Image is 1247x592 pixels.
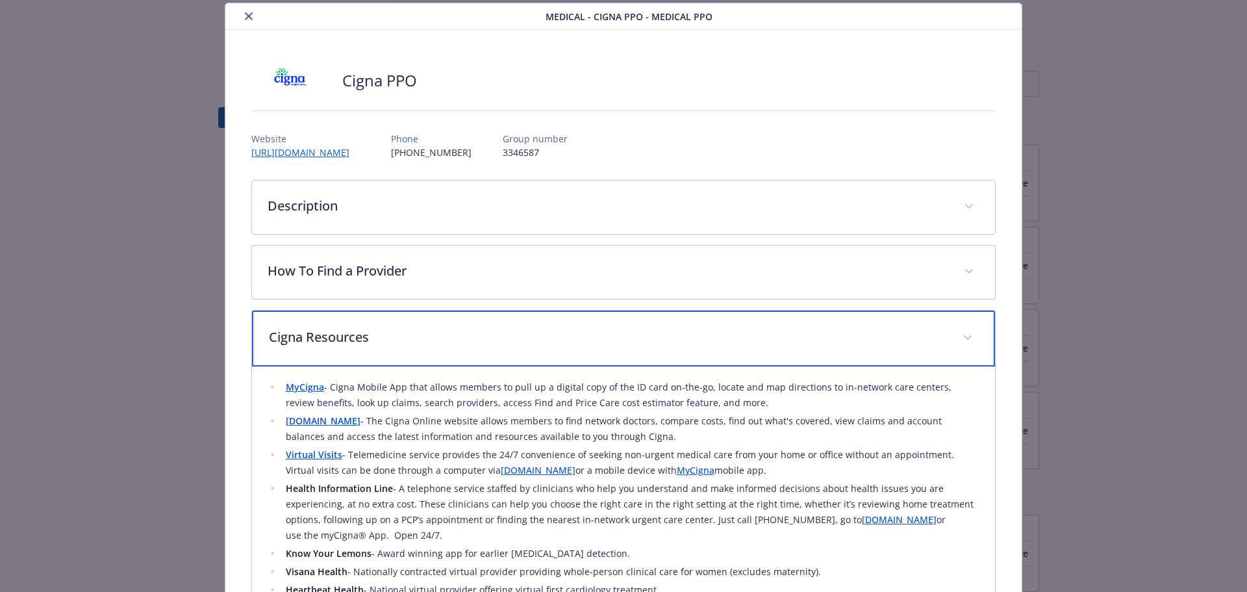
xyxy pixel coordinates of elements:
[286,482,393,495] strong: Health Information Line
[268,196,949,216] p: Description
[251,61,329,100] img: CIGNA
[862,513,937,526] a: [DOMAIN_NAME]
[342,70,417,92] h2: Cigna PPO
[286,547,372,560] strong: Know Your Lemons
[282,447,980,478] li: - Telemedicine service provides the 24/7 convenience of seeking non-urgent medical care from your...
[251,146,360,159] a: [URL][DOMAIN_NAME]
[282,564,980,580] li: - Nationally contracted virtual provider providing whole-person clinical care for women (excludes...
[391,132,472,146] p: Phone
[391,146,472,159] p: [PHONE_NUMBER]
[269,328,948,347] p: Cigna Resources
[252,311,996,367] div: Cigna Resources
[501,464,575,476] a: [DOMAIN_NAME]
[286,448,342,461] a: Virtual Visits
[503,146,568,159] p: 3346587
[286,565,347,578] strong: Visana Health
[251,132,360,146] p: Website
[282,481,980,543] li: - A telephone service staffed by clinicians who help you understand and make informed decisions a...
[252,246,996,299] div: How To Find a Provider
[286,415,360,427] a: [DOMAIN_NAME]
[286,381,324,393] a: MyCigna
[282,380,980,411] li: - Cigna Mobile App that allows members to pull up a digital copy of the ID card on-the-go, locate...
[252,181,996,234] div: Description
[268,261,949,281] p: How To Find a Provider
[677,464,714,476] a: MyCigna
[282,413,980,444] li: - The Cigna Online website allows members to find network doctors, compare costs, find out what's...
[241,8,257,24] button: close
[546,10,712,23] span: Medical - Cigna PPO - Medical PPO
[503,132,568,146] p: Group number
[282,546,980,561] li: - Award winning app for earlier [MEDICAL_DATA] detection.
